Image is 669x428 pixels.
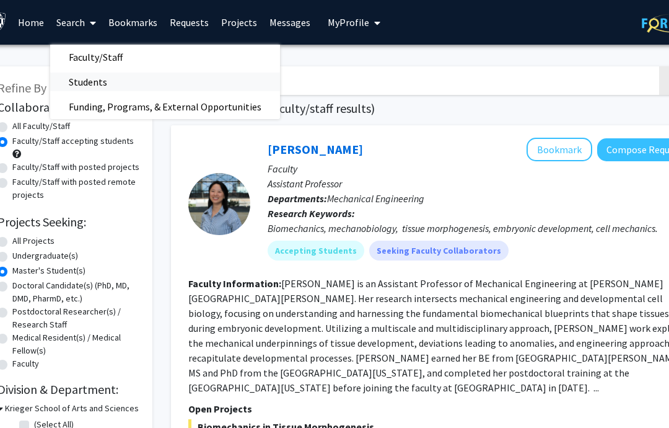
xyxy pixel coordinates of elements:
[328,16,369,29] span: My Profile
[268,141,363,157] a: [PERSON_NAME]
[50,94,280,119] span: Funding, Programs, & External Opportunities
[9,372,53,419] iframe: Chat
[12,264,85,277] label: Master's Student(s)
[5,402,139,415] h3: Krieger School of Arts and Sciences
[12,305,140,331] label: Postdoctoral Researcher(s) / Research Staff
[215,1,263,44] a: Projects
[12,357,39,370] label: Faculty
[327,192,424,205] span: Mechanical Engineering
[50,69,126,94] span: Students
[369,241,509,261] mat-chip: Seeking Faculty Collaborators
[12,249,78,262] label: Undergraduate(s)
[263,1,317,44] a: Messages
[12,279,140,305] label: Doctoral Candidate(s) (PhD, MD, DMD, PharmD, etc.)
[12,135,134,148] label: Faculty/Staff accepting students
[527,138,592,161] button: Add Shinuo Weng to Bookmarks
[12,161,139,174] label: Faculty/Staff with posted projects
[12,120,70,133] label: All Faculty/Staff
[188,277,281,290] b: Faculty Information:
[50,48,280,66] a: Faculty/Staff
[12,234,55,247] label: All Projects
[12,331,140,357] label: Medical Resident(s) / Medical Fellow(s)
[268,207,355,220] b: Research Keywords:
[50,45,141,69] span: Faculty/Staff
[171,66,657,95] input: Search Keywords
[164,1,215,44] a: Requests
[268,241,364,261] mat-chip: Accepting Students
[50,97,280,116] a: Funding, Programs, & External Opportunities
[12,1,50,44] a: Home
[102,1,164,44] a: Bookmarks
[50,73,280,91] a: Students
[50,1,102,44] a: Search
[12,176,140,202] label: Faculty/Staff with posted remote projects
[268,192,327,205] b: Departments:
